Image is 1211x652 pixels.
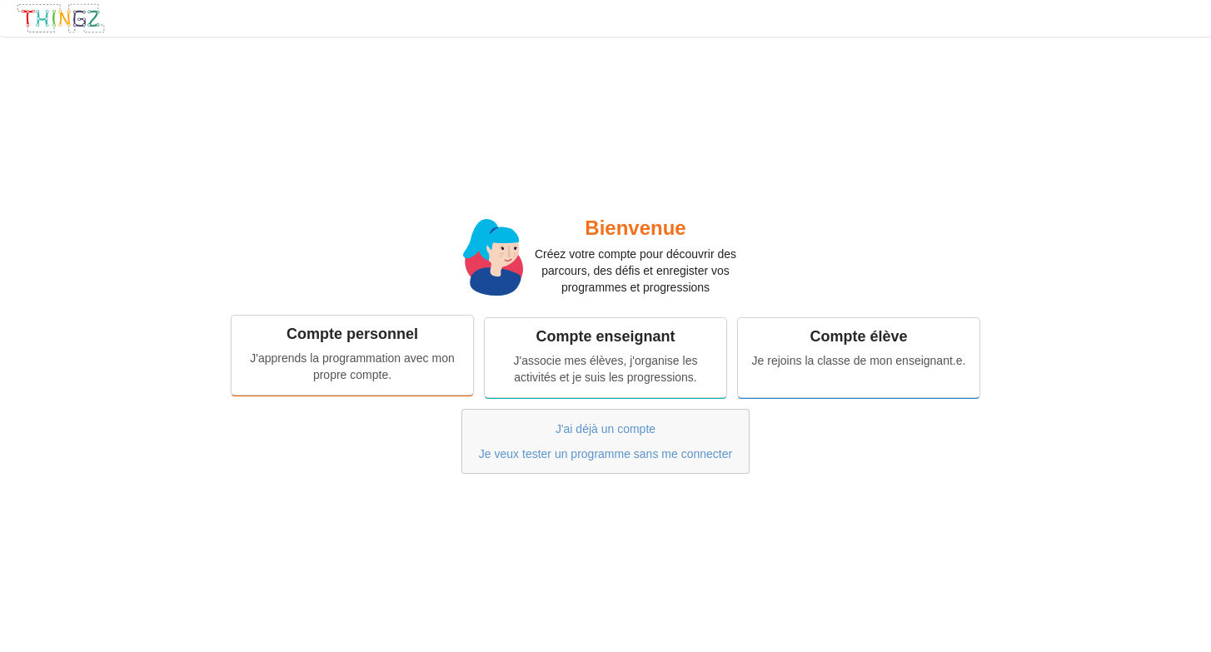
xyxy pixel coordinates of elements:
div: J'apprends la programmation avec mon propre compte. [243,350,461,383]
div: Je rejoins la classe de mon enseignant.e. [750,352,968,369]
div: J'associe mes élèves, j'organise les activités et je suis les progressions. [496,352,715,386]
div: Compte élève [750,327,968,346]
img: miss.svg [463,219,523,296]
div: Compte enseignant [496,327,715,346]
a: Je veux tester un programme sans me connecter [479,447,732,460]
h2: Bienvenue [523,216,748,241]
a: Compte élèveJe rejoins la classe de mon enseignant.e. [738,318,979,396]
a: J'ai déjà un compte [556,422,655,435]
div: Compte personnel [243,325,461,344]
img: thingz_logo.png [16,2,106,34]
a: Compte personnelJ'apprends la programmation avec mon propre compte. [232,316,473,394]
a: Compte enseignantJ'associe mes élèves, j'organise les activités et je suis les progressions. [485,318,726,396]
p: Créez votre compte pour découvrir des parcours, des défis et enregister vos programmes et progres... [523,246,748,296]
